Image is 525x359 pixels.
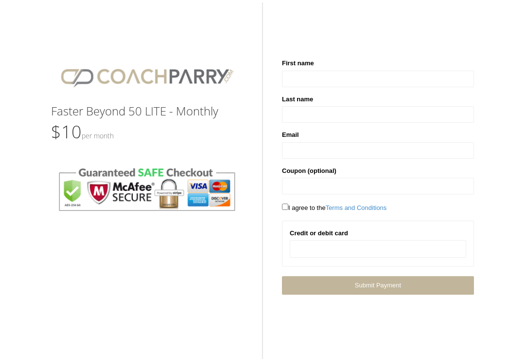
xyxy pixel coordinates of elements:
[282,130,299,140] label: Email
[290,228,348,238] label: Credit or debit card
[355,282,401,289] span: Submit Payment
[326,204,387,211] a: Terms and Conditions
[82,131,114,140] small: Per Month
[282,94,313,104] label: Last name
[296,245,460,253] iframe: Secure card payment input frame
[282,204,386,211] span: I agree to the
[282,276,474,294] a: Submit Payment
[51,105,243,117] h3: Faster Beyond 50 LITE - Monthly
[51,58,243,95] img: CPlogo.png
[282,58,314,68] label: First name
[51,120,114,144] span: $10
[282,166,336,176] label: Coupon (optional)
